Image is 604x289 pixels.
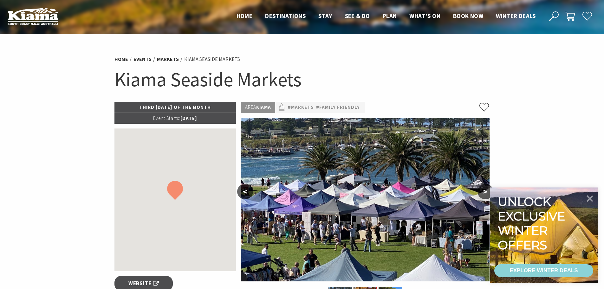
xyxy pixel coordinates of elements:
[133,56,152,62] a: Events
[114,67,490,92] h1: Kiama Seaside Markets
[241,118,490,281] img: Kiama Seaside Market
[237,184,253,199] button: <
[237,12,253,20] span: Home
[409,12,440,20] span: What’s On
[153,115,180,121] span: Event Starts:
[245,104,256,110] span: Area
[345,12,370,20] span: See & Do
[114,113,236,124] p: [DATE]
[230,11,542,22] nav: Main Menu
[498,194,568,252] div: Unlock exclusive winter offers
[241,102,275,113] p: Kiama
[510,264,578,277] div: EXPLORE WINTER DEALS
[318,12,332,20] span: Stay
[265,12,306,20] span: Destinations
[184,55,240,63] li: Kiama Seaside Markets
[496,12,536,20] span: Winter Deals
[494,264,593,277] a: EXPLORE WINTER DEALS
[477,184,493,199] button: >
[114,102,236,113] p: Third [DATE] of the Month
[383,12,397,20] span: Plan
[114,56,128,62] a: Home
[8,8,58,25] img: Kiama Logo
[128,279,159,288] span: Website
[288,103,314,111] a: #Markets
[453,12,483,20] span: Book now
[316,103,360,111] a: #Family Friendly
[157,56,179,62] a: Markets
